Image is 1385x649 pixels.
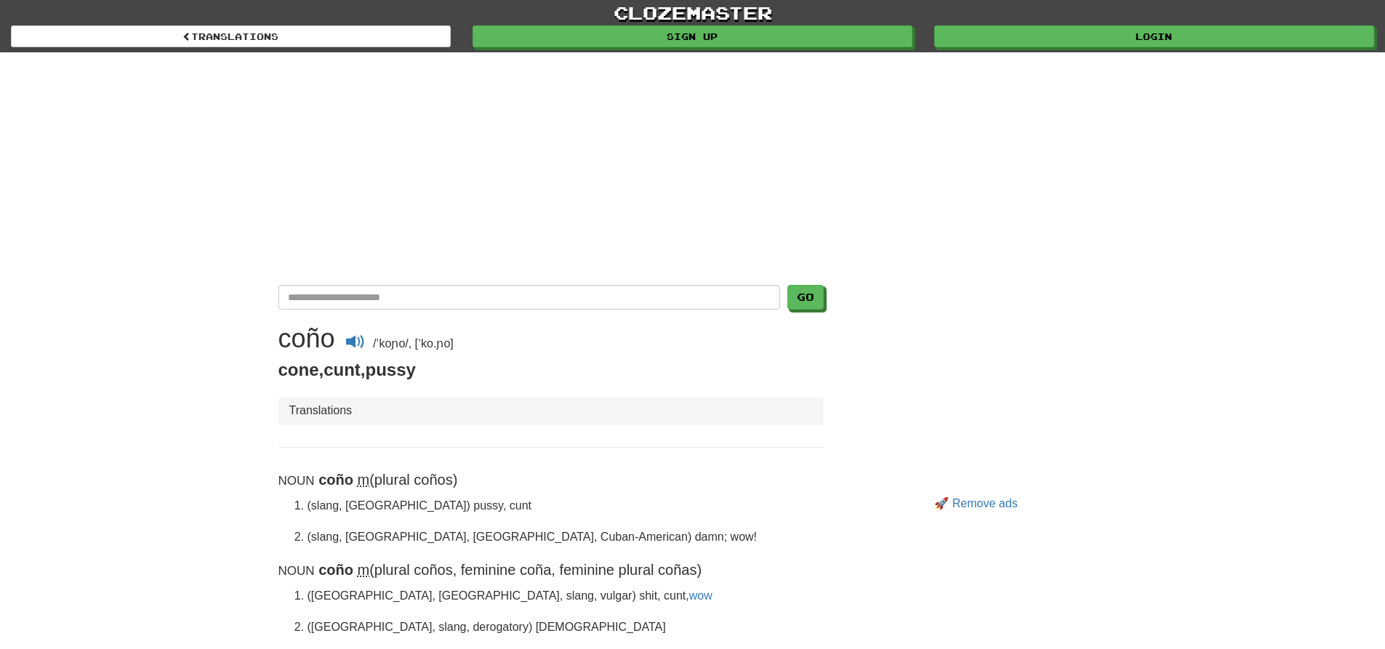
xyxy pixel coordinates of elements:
[278,285,780,310] input: Translate Spanish-English
[11,25,451,47] a: Translations
[278,67,1107,270] iframe: Advertisement
[689,589,712,602] a: wow
[318,562,353,578] strong: coño
[366,360,416,379] span: pussy
[308,529,824,546] li: (slang, [GEOGRAPHIC_DATA], [GEOGRAPHIC_DATA], Cuban-American) damn; wow!
[357,472,369,488] abbr: masculine gender
[357,562,369,578] abbr: masculine gender
[473,25,912,47] a: Sign up
[278,360,319,379] span: cone
[278,564,315,578] small: Noun
[338,331,373,358] button: Play audio coño
[278,358,824,382] p: , ,
[308,498,824,515] li: (slang, [GEOGRAPHIC_DATA]) pussy, cunt
[324,360,361,379] span: cunt
[318,472,353,488] strong: coño
[846,285,1107,488] iframe: Advertisement
[278,323,335,353] h1: coño
[308,588,824,605] li: ([GEOGRAPHIC_DATA], [GEOGRAPHIC_DATA], slang, vulgar) shit, cunt,
[278,560,824,581] p: (plural coños, feminine coña, feminine plural coñas)
[278,474,315,488] small: Noun
[787,285,824,310] button: Go
[934,25,1374,47] a: Login
[289,403,353,419] li: Translations
[934,497,1017,509] a: 🚀 Remove ads
[278,324,824,358] div: /ˈkoɲo/, [ˈko.ɲo]
[278,469,824,491] p: (plural coños)
[308,619,824,636] li: ([GEOGRAPHIC_DATA], slang, derogatory) [DEMOGRAPHIC_DATA]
